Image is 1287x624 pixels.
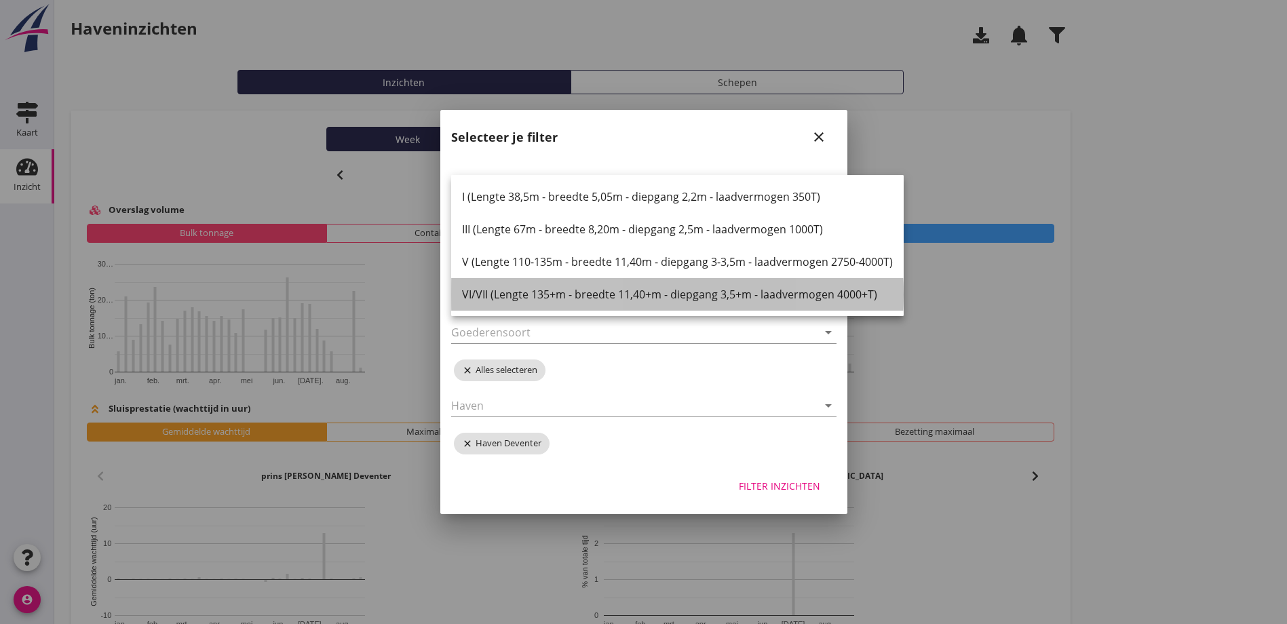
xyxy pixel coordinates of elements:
div: V (Lengte 110-135m - breedte 11,40m - diepgang 3-3,5m - laadvermogen 2750-4000T) [462,254,893,270]
i: close [462,365,476,376]
div: VI/VII (Lengte 135+m - breedte 11,40+m - diepgang 3,5+m - laadvermogen 4000+T) [462,286,893,303]
i: close [811,129,827,145]
h2: Selecteer je filter [451,128,558,147]
button: Filter inzichten [728,473,831,498]
div: Filter inzichten [739,479,820,493]
div: III (Lengte 67m - breedte 8,20m - diepgang 2,5m - laadvermogen 1000T) [462,221,893,237]
i: arrow_drop_down [820,397,837,414]
i: arrow_drop_down [820,324,837,340]
span: Haven Deventer [454,433,550,454]
i: close [462,438,476,449]
div: I (Lengte 38,5m - breedte 5,05m - diepgang 2,2m - laadvermogen 350T) [462,189,893,205]
span: Alles selecteren [454,359,545,381]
